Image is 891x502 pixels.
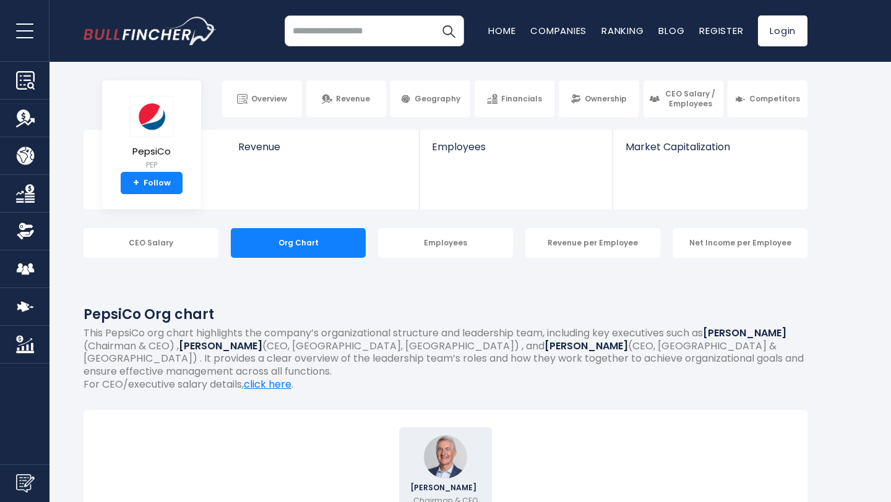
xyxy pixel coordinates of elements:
img: Ramon Laguarta [424,435,467,479]
span: Overview [251,94,287,104]
p: This PepsiCo org chart highlights the company’s organizational structure and leadership team, inc... [84,327,807,378]
a: Revenue [226,130,420,174]
span: PepsiCo [130,147,173,157]
a: Market Capitalization [613,130,806,174]
a: Go to homepage [84,17,217,45]
a: Companies [530,24,587,37]
a: +Follow [121,172,183,194]
b: [PERSON_NAME] [179,339,262,353]
span: [PERSON_NAME] [410,484,480,491]
a: Register [699,24,743,37]
img: Ownership [16,222,35,240]
a: Competitors [728,80,807,117]
a: Employees [420,130,612,174]
button: Search [433,15,464,46]
span: Ownership [585,94,627,104]
a: PepsiCo PEP [129,95,174,172]
a: Login [758,15,807,46]
span: CEO Salary / Employees [663,89,718,108]
div: Org Chart [231,228,366,258]
a: Blog [658,24,684,37]
span: Revenue [238,141,407,153]
a: Home [488,24,515,37]
span: Financials [501,94,542,104]
a: CEO Salary / Employees [643,80,723,117]
a: Ownership [559,80,639,117]
a: click here [244,377,291,391]
div: Employees [378,228,513,258]
strong: + [133,177,139,189]
b: [PERSON_NAME] [544,339,628,353]
b: [PERSON_NAME] [703,326,786,340]
div: Net Income per Employee [673,228,807,258]
a: Financials [475,80,554,117]
p: For CEO/executive salary details, . [84,378,807,391]
a: Overview [222,80,302,117]
small: PEP [130,160,173,171]
a: Ranking [601,24,643,37]
a: Geography [390,80,470,117]
div: CEO Salary [84,228,218,258]
span: Geography [415,94,460,104]
span: Competitors [749,94,800,104]
span: Market Capitalization [626,141,794,153]
a: Revenue [306,80,386,117]
div: Revenue per Employee [525,228,660,258]
span: Revenue [336,94,370,104]
img: bullfincher logo [84,17,217,45]
span: Employees [432,141,600,153]
h1: PepsiCo Org chart [84,304,807,325]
